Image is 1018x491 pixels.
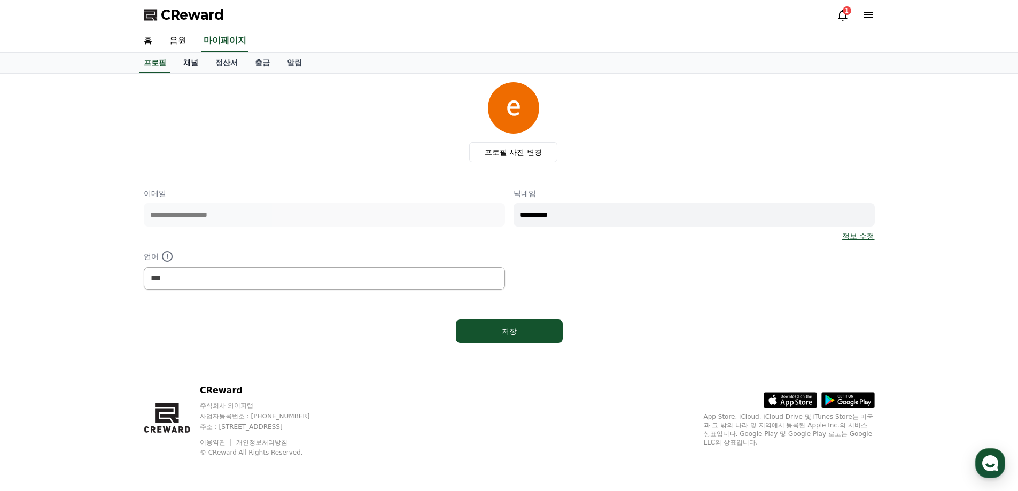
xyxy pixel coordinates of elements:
img: profile_image [488,82,539,134]
a: CReward [144,6,224,24]
a: 대화 [71,339,138,365]
div: 1 [843,6,851,15]
a: 프로필 [139,53,170,73]
span: 대화 [98,355,111,364]
p: App Store, iCloud, iCloud Drive 및 iTunes Store는 미국과 그 밖의 나라 및 지역에서 등록된 Apple Inc.의 서비스 상표입니다. Goo... [704,412,875,447]
a: 정보 수정 [842,231,874,241]
a: 개인정보처리방침 [236,439,287,446]
a: 음원 [161,30,195,52]
label: 프로필 사진 변경 [469,142,557,162]
a: 알림 [278,53,310,73]
p: 닉네임 [514,188,875,199]
p: 사업자등록번호 : [PHONE_NUMBER] [200,412,330,420]
p: 주식회사 와이피랩 [200,401,330,410]
a: 홈 [3,339,71,365]
a: 1 [836,9,849,21]
a: 채널 [175,53,207,73]
p: 주소 : [STREET_ADDRESS] [200,423,330,431]
p: CReward [200,384,330,397]
a: 이용약관 [200,439,234,446]
p: © CReward All Rights Reserved. [200,448,330,457]
p: 이메일 [144,188,505,199]
a: 출금 [246,53,278,73]
span: 홈 [34,355,40,363]
a: 정산서 [207,53,246,73]
div: 저장 [477,326,541,337]
button: 저장 [456,319,563,343]
p: 언어 [144,250,505,263]
span: 설정 [165,355,178,363]
span: CReward [161,6,224,24]
a: 설정 [138,339,205,365]
a: 마이페이지 [201,30,248,52]
a: 홈 [135,30,161,52]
